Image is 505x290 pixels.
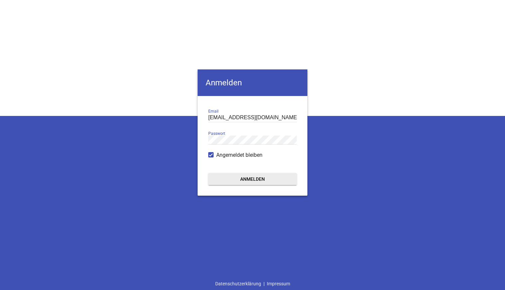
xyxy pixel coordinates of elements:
a: Datenschutzerklärung [213,277,263,290]
a: Impressum [264,277,292,290]
button: Anmelden [208,173,297,185]
div: | [213,277,292,290]
h4: Anmelden [198,69,307,96]
span: Angemeldet bleiben [216,151,262,159]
